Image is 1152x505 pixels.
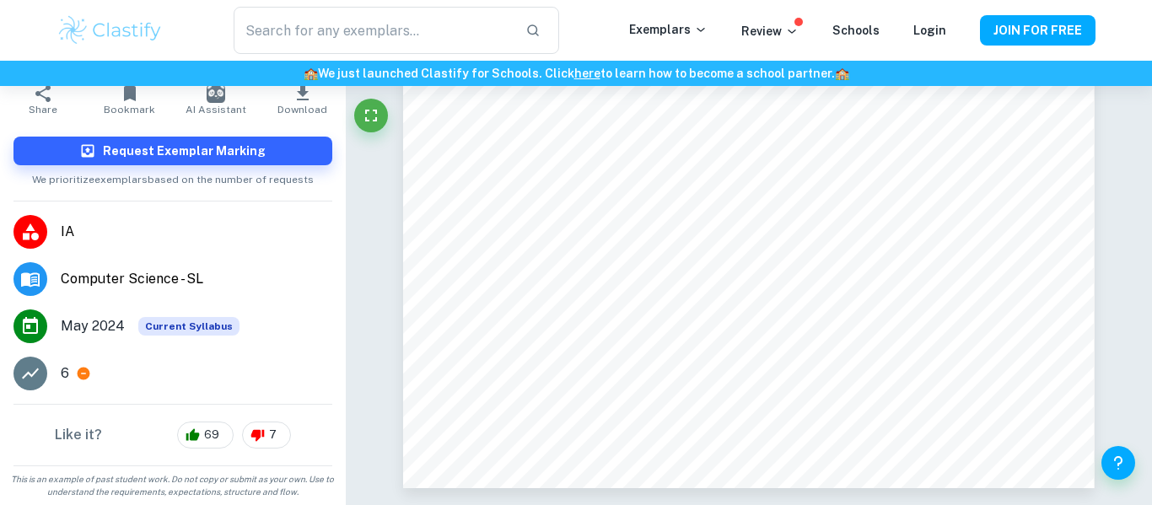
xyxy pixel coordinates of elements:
div: This exemplar is based on the current syllabus. Feel free to refer to it for inspiration/ideas wh... [138,317,240,336]
button: Bookmark [86,76,172,123]
a: Login [913,24,946,37]
span: Download [277,104,327,116]
p: Exemplars [629,20,708,39]
button: Request Exemplar Marking [13,137,332,165]
button: AI Assistant [173,76,259,123]
a: here [574,67,600,80]
button: Help and Feedback [1101,446,1135,480]
div: 69 [177,422,234,449]
span: 🏫 [835,67,849,80]
p: 6 [61,363,69,384]
h6: Like it? [55,425,102,445]
h6: We just launched Clastify for Schools. Click to learn how to become a school partner. [3,64,1149,83]
span: This is an example of past student work. Do not copy or submit as your own. Use to understand the... [7,473,339,498]
img: AI Assistant [207,84,225,103]
span: Share [29,104,57,116]
span: Current Syllabus [138,317,240,336]
div: 7 [242,422,291,449]
span: 🏫 [304,67,318,80]
button: Download [259,76,345,123]
img: Clastify logo [57,13,164,47]
span: AI Assistant [186,104,246,116]
span: May 2024 [61,316,125,336]
input: Search for any exemplars... [234,7,512,54]
h6: Request Exemplar Marking [103,142,266,160]
span: Computer Science - SL [61,269,332,289]
p: Review [741,22,799,40]
span: 69 [195,427,229,443]
span: Bookmark [104,104,155,116]
span: 7 [260,427,286,443]
span: We prioritize exemplars based on the number of requests [32,165,314,187]
button: Fullscreen [354,99,388,132]
button: JOIN FOR FREE [980,15,1095,46]
span: IA [61,222,332,242]
a: Schools [832,24,880,37]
